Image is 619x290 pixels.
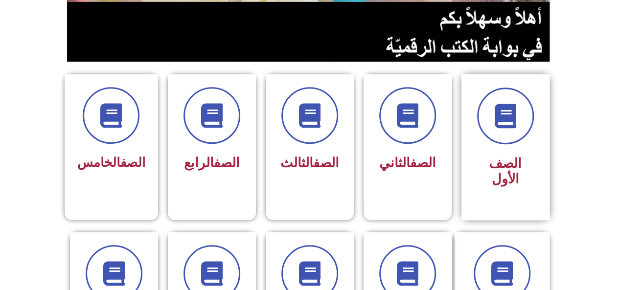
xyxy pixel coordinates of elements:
span: الصف الأول [489,156,522,187]
span: الثالث [280,155,339,171]
span: الثاني [379,155,436,171]
a: الصف [214,155,240,171]
a: الصف [410,155,436,171]
span: الرابع [184,155,240,171]
a: الصف [120,155,145,170]
a: الصف [313,155,339,171]
span: الخامس [77,155,145,170]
